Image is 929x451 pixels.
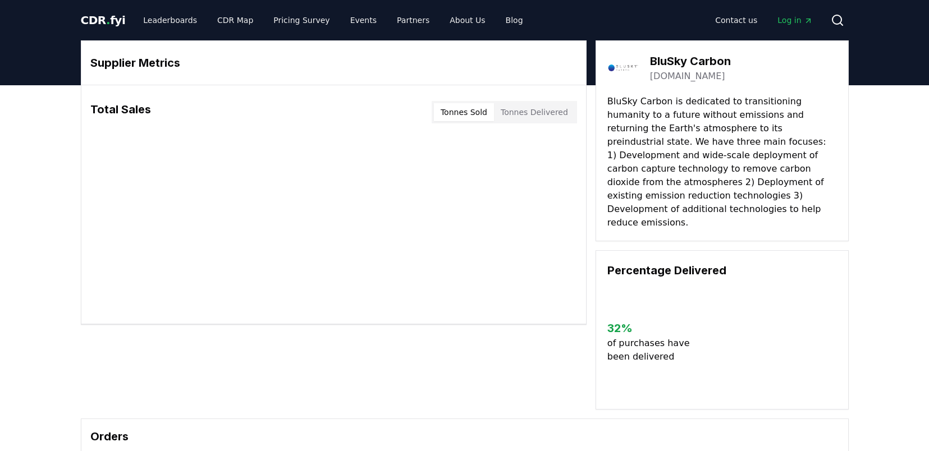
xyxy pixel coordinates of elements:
[81,12,126,28] a: CDR.fyi
[388,10,438,30] a: Partners
[106,13,110,27] span: .
[607,95,837,229] p: BluSky Carbon is dedicated to transitioning humanity to a future without emissions and returning ...
[90,54,577,71] h3: Supplier Metrics
[650,70,725,83] a: [DOMAIN_NAME]
[434,103,494,121] button: Tonnes Sold
[777,15,812,26] span: Log in
[706,10,766,30] a: Contact us
[208,10,262,30] a: CDR Map
[706,10,821,30] nav: Main
[494,103,575,121] button: Tonnes Delivered
[607,262,837,279] h3: Percentage Delivered
[134,10,206,30] a: Leaderboards
[90,428,839,445] h3: Orders
[81,13,126,27] span: CDR fyi
[90,101,151,123] h3: Total Sales
[650,53,731,70] h3: BluSky Carbon
[341,10,386,30] a: Events
[134,10,532,30] nav: Main
[607,52,639,84] img: BluSky Carbon-logo
[497,10,532,30] a: Blog
[768,10,821,30] a: Log in
[607,337,699,363] p: of purchases have been delivered
[607,320,699,337] h3: 32 %
[441,10,494,30] a: About Us
[264,10,338,30] a: Pricing Survey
